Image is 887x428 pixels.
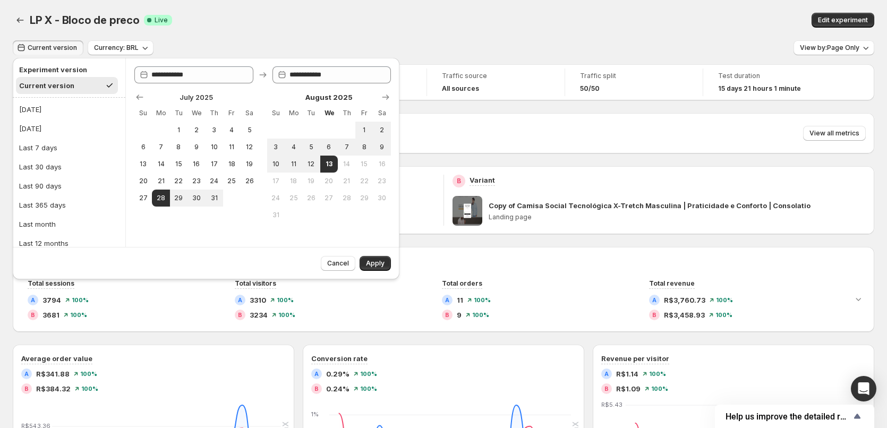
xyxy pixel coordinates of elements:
[289,143,298,151] span: 4
[604,371,609,377] h2: A
[355,122,373,139] button: Friday August 1 2025
[19,123,41,134] div: [DATE]
[851,292,866,306] button: Expand chart
[580,71,688,94] a: Traffic split50/50
[306,160,315,168] span: 12
[277,297,294,303] span: 100 %
[250,310,268,320] span: 3234
[664,310,705,320] span: R$3,458.93
[16,120,122,137] button: [DATE]
[326,383,349,394] span: 0.24%
[580,84,600,93] span: 50/50
[238,297,242,303] h2: A
[378,177,387,185] span: 23
[31,297,35,303] h2: A
[170,173,187,190] button: Tuesday July 22 2025
[489,213,866,221] p: Landing page
[192,177,201,185] span: 23
[174,177,183,185] span: 22
[241,156,258,173] button: Saturday July 19 2025
[278,312,295,318] span: 100 %
[187,139,205,156] button: Wednesday July 9 2025
[320,139,338,156] button: Wednesday August 6 2025
[227,177,236,185] span: 25
[360,143,369,151] span: 8
[601,401,622,408] text: R$5.43
[241,173,258,190] button: Saturday July 26 2025
[80,371,97,377] span: 100 %
[227,143,236,151] span: 11
[267,173,285,190] button: Sunday August 17 2025
[156,109,165,117] span: Mo
[616,369,638,379] span: R$1.14
[152,173,169,190] button: Monday July 21 2025
[16,177,122,194] button: Last 90 days
[338,156,355,173] button: Thursday August 14 2025
[285,105,302,122] th: Monday
[302,190,320,207] button: Tuesday August 26 2025
[718,71,826,94] a: Test duration15 days 21 hours 1 minute
[616,383,641,394] span: R$1.09
[851,376,876,401] div: Open Intercom Messenger
[472,312,489,318] span: 100 %
[325,143,334,151] span: 6
[311,353,368,364] h3: Conversion rate
[24,386,29,392] h2: B
[445,312,449,318] h2: B
[132,90,147,105] button: Show previous month, June 2025
[174,126,183,134] span: 1
[42,295,61,305] span: 3794
[306,194,315,202] span: 26
[192,143,201,151] span: 9
[812,13,874,28] button: Edit experiment
[13,40,83,55] button: Current version
[16,101,122,118] button: [DATE]
[170,105,187,122] th: Tuesday
[289,194,298,202] span: 25
[271,109,280,117] span: Su
[378,194,387,202] span: 30
[726,412,851,422] span: Help us improve the detailed report for A/B campaigns
[325,109,334,117] span: We
[342,109,351,117] span: Th
[134,139,152,156] button: Sunday July 6 2025
[302,139,320,156] button: Tuesday August 5 2025
[271,194,280,202] span: 24
[170,156,187,173] button: Tuesday July 15 2025
[302,105,320,122] th: Tuesday
[245,177,254,185] span: 26
[245,143,254,151] span: 12
[470,175,495,185] p: Variant
[209,177,218,185] span: 24
[360,256,391,271] button: Apply
[311,410,319,418] text: 1%
[21,353,92,364] h3: Average order value
[604,386,609,392] h2: B
[800,44,859,52] span: View by: Page Only
[314,371,319,377] h2: A
[580,72,688,80] span: Traffic split
[271,177,280,185] span: 17
[652,297,656,303] h2: A
[31,312,35,318] h2: B
[72,297,89,303] span: 100 %
[205,173,223,190] button: Thursday July 24 2025
[360,160,369,168] span: 15
[342,160,351,168] span: 14
[227,126,236,134] span: 4
[16,216,122,233] button: Last month
[174,160,183,168] span: 15
[338,139,355,156] button: Thursday August 7 2025
[327,259,349,268] span: Cancel
[19,142,57,153] div: Last 7 days
[139,109,148,117] span: Su
[320,156,338,173] button: End of range Today Wednesday August 13 2025
[306,109,315,117] span: Tu
[152,139,169,156] button: Monday July 7 2025
[355,190,373,207] button: Friday August 29 2025
[373,190,391,207] button: Saturday August 30 2025
[373,139,391,156] button: Saturday August 9 2025
[156,194,165,202] span: 28
[360,371,377,377] span: 100 %
[227,160,236,168] span: 18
